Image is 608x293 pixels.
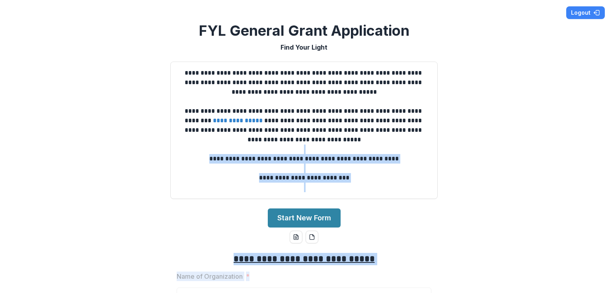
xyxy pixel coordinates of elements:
[306,231,318,243] button: pdf-download
[268,208,341,227] button: Start New Form
[281,42,327,52] p: Find Your Light
[177,272,243,281] p: Name of Organization
[199,22,409,39] h2: FYL General Grant Application
[566,6,605,19] button: Logout
[290,231,302,243] button: word-download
